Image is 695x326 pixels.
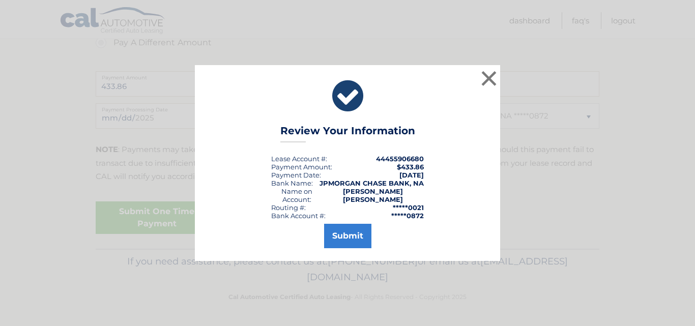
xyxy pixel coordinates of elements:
div: Routing #: [271,203,306,212]
div: Lease Account #: [271,155,327,163]
strong: 44455906680 [376,155,424,163]
div: Bank Name: [271,179,313,187]
span: [DATE] [399,171,424,179]
button: Submit [324,224,371,248]
button: × [479,68,499,88]
div: Name on Account: [271,187,323,203]
h3: Review Your Information [280,125,415,142]
span: $433.86 [397,163,424,171]
div: : [271,171,321,179]
strong: [PERSON_NAME] [PERSON_NAME] [343,187,403,203]
span: Payment Date [271,171,320,179]
div: Payment Amount: [271,163,332,171]
div: Bank Account #: [271,212,326,220]
strong: JPMORGAN CHASE BANK, NA [320,179,424,187]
